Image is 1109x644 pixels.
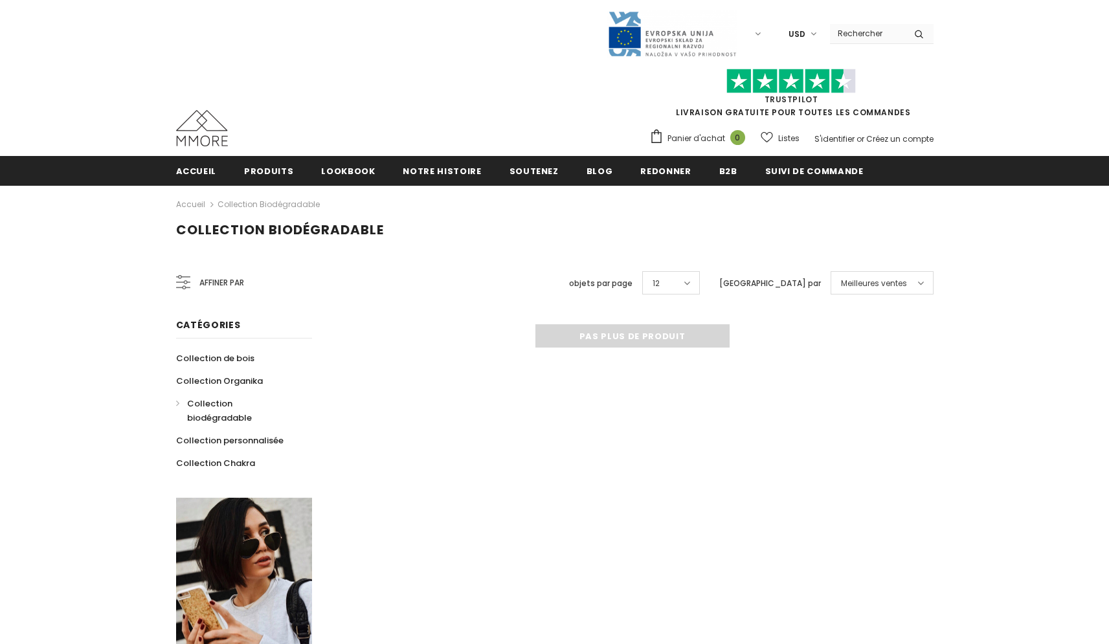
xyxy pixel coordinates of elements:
[778,132,800,145] span: Listes
[830,24,904,43] input: Search Site
[176,370,263,392] a: Collection Organika
[667,132,725,145] span: Panier d'achat
[176,347,254,370] a: Collection de bois
[607,28,737,39] a: Javni Razpis
[789,28,805,41] span: USD
[653,277,660,290] span: 12
[765,94,818,105] a: TrustPilot
[176,221,384,239] span: Collection biodégradable
[510,156,559,185] a: soutenez
[321,165,375,177] span: Lookbook
[569,277,633,290] label: objets par page
[866,133,934,144] a: Créez un compte
[403,156,481,185] a: Notre histoire
[176,318,241,331] span: Catégories
[719,277,821,290] label: [GEOGRAPHIC_DATA] par
[761,127,800,150] a: Listes
[719,165,737,177] span: B2B
[726,69,856,94] img: Faites confiance aux étoiles pilotes
[218,199,320,210] a: Collection biodégradable
[587,156,613,185] a: Blog
[814,133,855,144] a: S'identifier
[244,156,293,185] a: Produits
[719,156,737,185] a: B2B
[176,452,255,474] a: Collection Chakra
[176,110,228,146] img: Cas MMORE
[841,277,907,290] span: Meilleures ventes
[510,165,559,177] span: soutenez
[187,397,252,424] span: Collection biodégradable
[176,457,255,469] span: Collection Chakra
[176,197,205,212] a: Accueil
[649,74,934,118] span: LIVRAISON GRATUITE POUR TOUTES LES COMMANDES
[176,392,298,429] a: Collection biodégradable
[244,165,293,177] span: Produits
[857,133,864,144] span: or
[199,276,244,290] span: Affiner par
[176,434,284,447] span: Collection personnalisée
[176,429,284,452] a: Collection personnalisée
[587,165,613,177] span: Blog
[640,165,691,177] span: Redonner
[649,129,752,148] a: Panier d'achat 0
[607,10,737,58] img: Javni Razpis
[321,156,375,185] a: Lookbook
[765,156,864,185] a: Suivi de commande
[730,130,745,145] span: 0
[176,352,254,364] span: Collection de bois
[640,156,691,185] a: Redonner
[765,165,864,177] span: Suivi de commande
[176,165,217,177] span: Accueil
[176,156,217,185] a: Accueil
[403,165,481,177] span: Notre histoire
[176,375,263,387] span: Collection Organika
